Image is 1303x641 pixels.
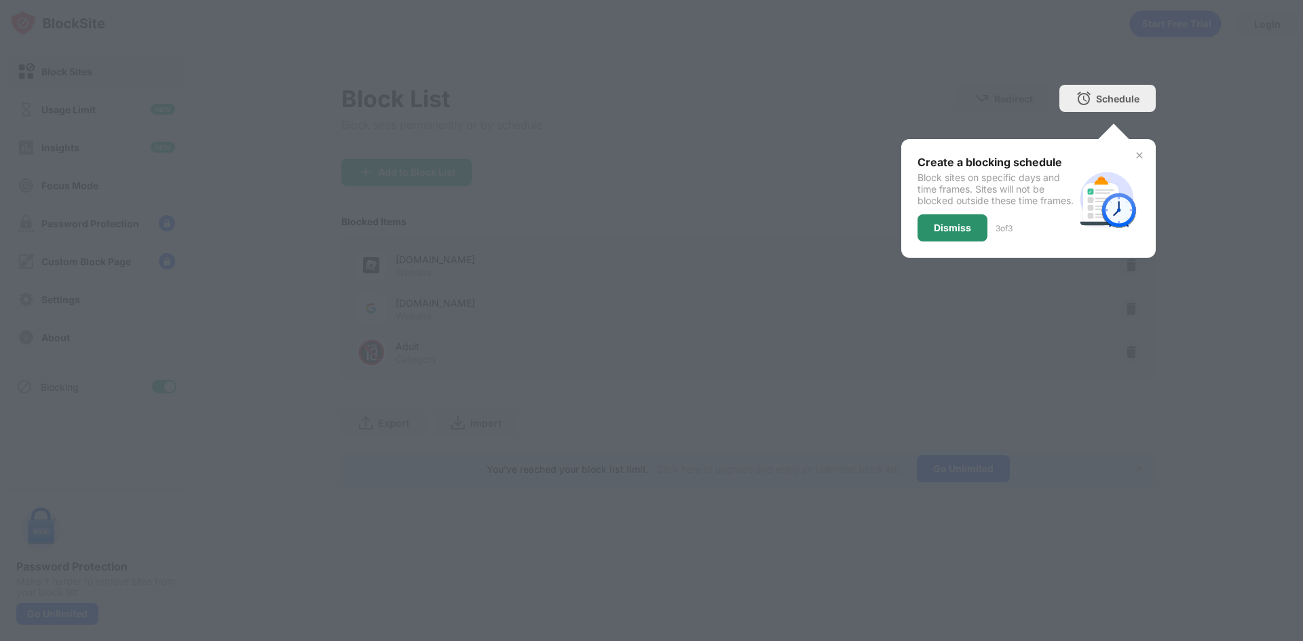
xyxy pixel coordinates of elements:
[934,222,971,233] div: Dismiss
[918,172,1074,206] div: Block sites on specific days and time frames. Sites will not be blocked outside these time frames.
[1096,93,1139,104] div: Schedule
[1074,166,1139,231] img: schedule.svg
[996,223,1013,233] div: 3 of 3
[1134,150,1145,161] img: x-button.svg
[918,155,1074,169] div: Create a blocking schedule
